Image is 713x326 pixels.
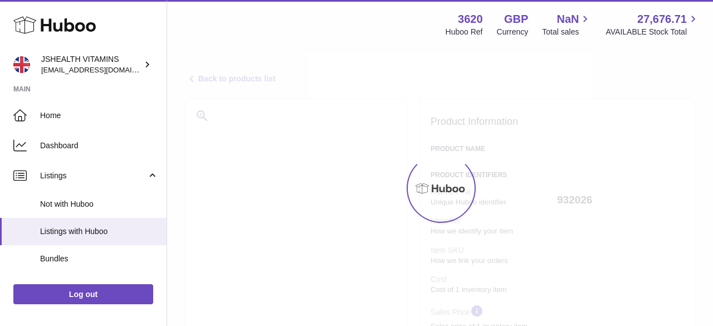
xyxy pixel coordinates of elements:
[542,27,592,37] span: Total sales
[41,54,141,75] div: JSHEALTH VITAMINS
[556,12,579,27] span: NaN
[40,226,158,237] span: Listings with Huboo
[446,27,483,37] div: Huboo Ref
[458,12,483,27] strong: 3620
[605,27,700,37] span: AVAILABLE Stock Total
[40,171,146,181] span: Listings
[13,284,153,304] a: Log out
[637,12,687,27] span: 27,676.71
[40,254,158,264] span: Bundles
[542,12,592,37] a: NaN Total sales
[40,199,158,210] span: Not with Huboo
[605,12,700,37] a: 27,676.71 AVAILABLE Stock Total
[13,56,30,73] img: internalAdmin-3620@internal.huboo.com
[40,140,158,151] span: Dashboard
[504,12,528,27] strong: GBP
[40,110,158,121] span: Home
[497,27,529,37] div: Currency
[41,65,164,74] span: [EMAIL_ADDRESS][DOMAIN_NAME]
